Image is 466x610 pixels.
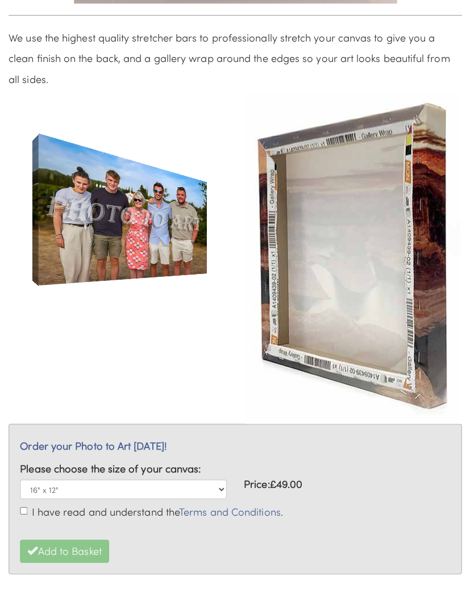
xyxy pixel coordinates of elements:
a: Terms and Conditions [177,500,278,513]
label: Price: [242,472,299,487]
span: £49.00 [267,472,299,485]
img: How the back of your painting will look. [243,94,456,420]
input: I have read and understand theTerms and Conditions. [20,502,27,509]
em: Order your Photo to Art [DATE]! [20,434,165,448]
button: Add to Basket [20,534,108,557]
label: I have read and understand the . [20,500,280,514]
label: Please choose the size of your canvas: [20,457,199,472]
p: We use the highest quality stretcher bars to professionally stretch your canvas to give you a cle... [9,27,457,88]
